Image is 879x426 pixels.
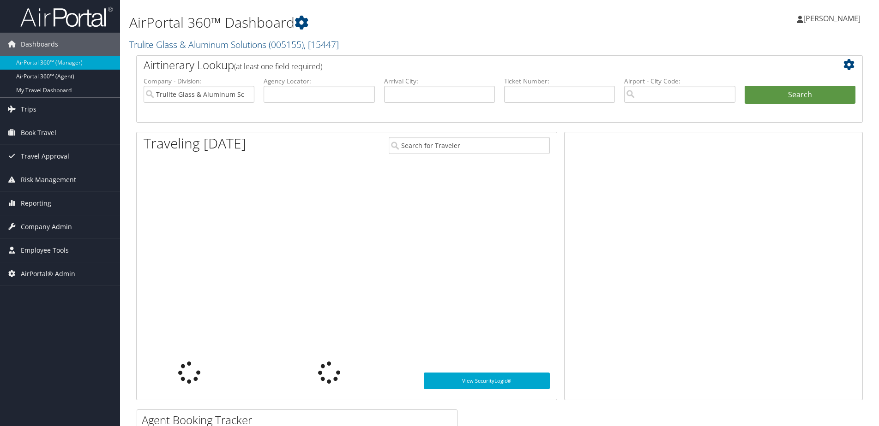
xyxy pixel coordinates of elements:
h1: AirPortal 360™ Dashboard [129,13,623,32]
a: [PERSON_NAME] [797,5,870,32]
a: View SecurityLogic® [424,373,550,389]
img: airportal-logo.png [20,6,113,28]
label: Agency Locator: [264,77,374,86]
span: Company Admin [21,215,72,238]
span: Dashboards [21,33,58,56]
span: ( 005155 ) [269,38,304,51]
span: Travel Approval [21,145,69,168]
a: Trulite Glass & Aluminum Solutions [129,38,339,51]
input: Search for Traveler [389,137,550,154]
button: Search [745,86,855,104]
label: Arrival City: [384,77,495,86]
span: AirPortal® Admin [21,262,75,285]
label: Airport - City Code: [624,77,735,86]
span: [PERSON_NAME] [803,13,861,24]
span: (at least one field required) [234,61,322,71]
h2: Airtinerary Lookup [144,57,795,73]
span: Book Travel [21,121,56,144]
span: Trips [21,98,36,121]
span: Employee Tools [21,239,69,262]
span: Risk Management [21,168,76,191]
span: Reporting [21,192,51,215]
label: Ticket Number: [504,77,615,86]
label: Company - Division: [144,77,254,86]
span: , [ 15447 ] [304,38,339,51]
h1: Traveling [DATE] [144,134,246,153]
